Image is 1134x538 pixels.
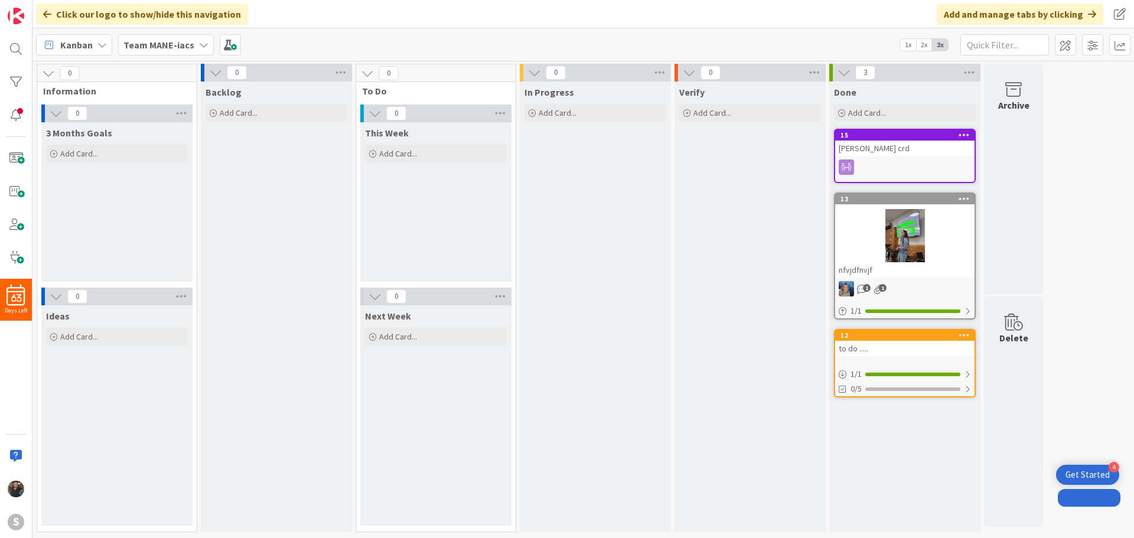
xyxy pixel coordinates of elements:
[11,294,22,302] span: 63
[546,66,566,80] span: 0
[835,194,975,278] div: 13nfvjdfnvjf
[850,305,862,317] span: 1 / 1
[835,330,975,341] div: 12
[679,86,705,98] span: Verify
[834,86,856,98] span: Done
[220,107,258,118] span: Add Card...
[67,106,87,120] span: 0
[835,262,975,278] div: nfvjdfnvjf
[1109,462,1119,472] div: 4
[379,66,399,80] span: 0
[365,310,411,322] span: Next Week
[998,98,1029,112] div: Archive
[1056,465,1119,485] div: Open Get Started checklist, remaining modules: 4
[227,66,247,80] span: 0
[379,331,417,342] span: Add Card...
[60,66,80,80] span: 0
[835,130,975,156] div: 15[PERSON_NAME] crd
[855,66,875,80] span: 3
[700,66,721,80] span: 0
[999,331,1028,345] div: Delete
[835,304,975,318] div: 1/1
[123,39,194,51] b: Team MANE-iacs
[8,514,24,530] div: S
[850,368,862,380] span: 1 / 1
[386,289,406,304] span: 0
[60,148,98,159] span: Add Card...
[840,131,975,139] div: 15
[60,331,98,342] span: Add Card...
[879,284,887,292] span: 1
[840,331,975,340] div: 12
[539,107,576,118] span: Add Card...
[524,86,574,98] span: In Progress
[916,39,932,51] span: 2x
[8,8,24,24] img: Visit kanbanzone.com
[900,39,916,51] span: 1x
[36,4,248,25] div: Click our logo to show/hide this navigation
[835,330,975,356] div: 12to do .....
[960,34,1049,56] input: Quick Filter...
[839,281,854,296] img: MA
[43,85,182,97] span: Information
[937,4,1103,25] div: Add and manage tabs by clicking
[693,107,731,118] span: Add Card...
[932,39,948,51] span: 3x
[386,106,406,120] span: 0
[835,367,975,382] div: 1/1
[835,130,975,141] div: 15
[8,481,24,497] img: CC
[840,195,975,203] div: 13
[1065,469,1110,481] div: Get Started
[835,194,975,204] div: 13
[835,141,975,156] div: [PERSON_NAME] crd
[46,127,112,139] span: 3 Months Goals
[863,284,871,292] span: 1
[60,38,93,52] span: Kanban
[362,85,501,97] span: To Do
[835,341,975,356] div: to do .....
[850,383,862,395] span: 0/5
[206,86,242,98] span: Backlog
[67,289,87,304] span: 0
[848,107,886,118] span: Add Card...
[365,127,409,139] span: This Week
[379,148,417,159] span: Add Card...
[46,310,70,322] span: Ideas
[835,281,975,296] div: MA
